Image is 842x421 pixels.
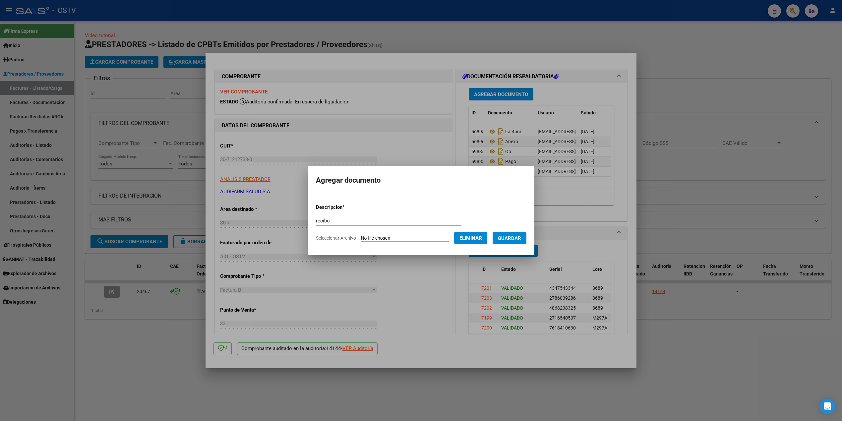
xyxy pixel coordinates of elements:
[493,232,526,244] button: Guardar
[316,204,379,211] p: Descripcion
[454,232,487,244] button: Eliminar
[316,235,356,241] span: Seleccionar Archivo
[459,235,482,241] span: Eliminar
[316,174,526,187] h2: Agregar documento
[498,235,521,241] span: Guardar
[819,398,835,414] div: Open Intercom Messenger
